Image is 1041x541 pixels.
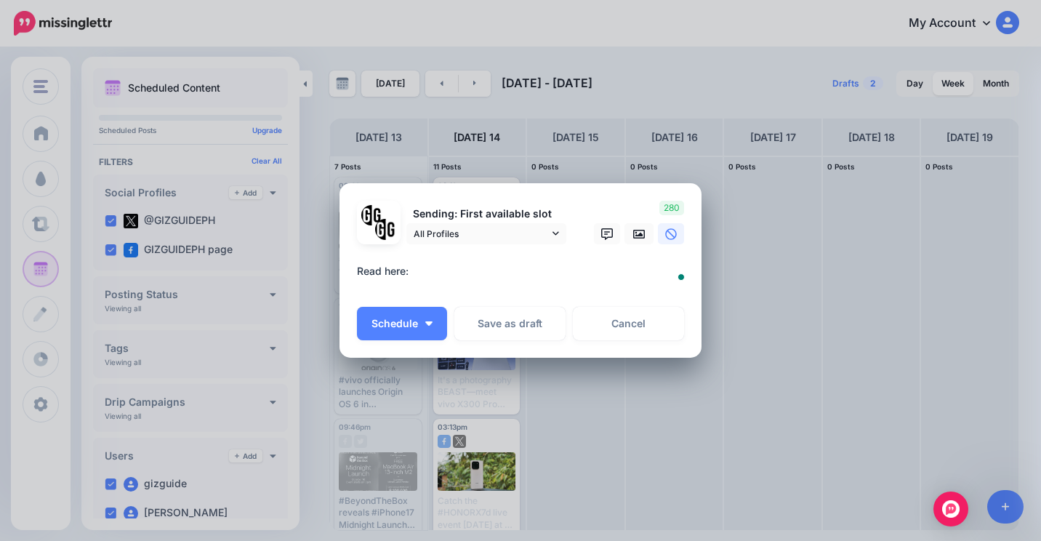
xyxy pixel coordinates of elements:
[357,263,691,280] div: Read here:
[371,318,418,329] span: Schedule
[375,219,396,240] img: JT5sWCfR-79925.png
[357,263,691,291] textarea: To enrich screen reader interactions, please activate Accessibility in Grammarly extension settings
[933,492,968,526] div: Open Intercom Messenger
[361,205,382,226] img: 353459792_649996473822713_4483302954317148903_n-bsa138318.png
[357,307,447,340] button: Schedule
[425,321,433,326] img: arrow-down-white.png
[659,201,684,215] span: 280
[406,206,566,223] p: Sending: First available slot
[454,307,566,340] button: Save as draft
[573,307,684,340] a: Cancel
[406,223,566,244] a: All Profiles
[414,226,549,241] span: All Profiles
